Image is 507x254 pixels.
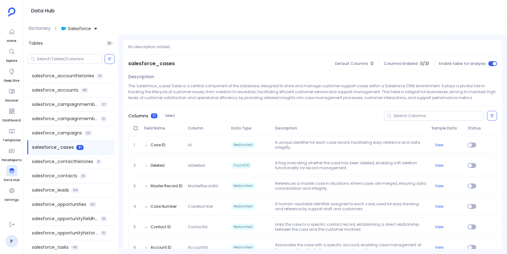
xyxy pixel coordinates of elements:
input: Search Columns [394,113,483,118]
a: Home [6,26,17,43]
a: Discover [5,86,18,103]
p: Links the case to a specific contact record, establishing a direct relationship between the case ... [273,222,429,232]
span: Field Name [142,126,185,131]
span: salesforce_accounts [32,87,78,93]
button: View [435,184,444,188]
span: 13 [100,116,107,121]
button: Contact ID [151,225,171,229]
span: salesforce_accounthistories [32,73,94,79]
span: 48 [81,88,88,93]
span: 31 [76,145,84,150]
span: Data Type [229,126,273,131]
span: 3. [131,184,142,188]
span: salesforce_campaignmemberstatuses [32,116,98,122]
button: View [435,163,444,168]
button: View [435,143,444,147]
button: View [435,245,444,250]
span: Discover [5,98,18,103]
span: 4. [131,204,142,209]
span: Status [465,126,480,131]
span: 6. [131,245,142,250]
a: PetaReports [2,145,22,163]
a: Templates [3,125,20,143]
span: Id [185,143,229,147]
span: salesforce_opportunityfieldhistories [32,215,98,222]
span: salesforce_leads [32,187,69,193]
span: Dashboard [2,118,21,123]
p: The 'salesforce_cases' table is a central component of the database, designed to store and manage... [128,83,497,101]
p: No description added. [128,44,497,50]
button: Account ID [151,245,171,250]
span: Mediumtext [232,224,255,230]
span: 37 [100,102,107,107]
span: Deep Dive [4,78,20,83]
span: 5. [131,225,142,229]
span: Data Hub [4,178,20,183]
span: Enable table for analysis [439,61,486,66]
input: Search Tables/Columns [37,57,102,61]
span: 0 [371,61,373,67]
span: 1. [131,143,142,147]
button: View [435,225,444,229]
span: Salesforce [68,25,91,32]
span: 18 [100,216,107,221]
span: Home [6,39,17,43]
span: 35 [84,131,92,136]
span: Columns [128,113,148,119]
span: salesforce_campaigns [32,130,82,136]
span: salesforce_campaignmembers [32,101,98,108]
span: AccountId [185,245,229,250]
span: Dictionary [29,25,51,32]
button: Deleted [151,163,165,168]
span: 8 [96,159,102,164]
span: salesforce_opportunities [32,201,86,208]
span: Description [128,74,154,80]
a: Data Hub [4,165,20,183]
span: ContactId [185,225,229,229]
span: 14 [97,74,103,79]
span: 31 [151,113,157,118]
img: salesforce.svg [61,26,66,31]
span: salesforce_cases [128,60,175,67]
span: 63 [89,202,97,207]
span: Mediumtext [232,203,255,210]
p: A human-readable identifier assigned to each case, used for easy tracking and reference by suppor... [273,202,429,211]
a: Deep Dive [4,66,20,83]
span: Templates [3,138,20,143]
span: Explore [6,58,17,63]
span: 61 [80,174,87,179]
span: 64 [71,188,79,193]
button: Select [161,112,179,120]
span: Mediumtext [232,244,255,251]
p: Associates the case with a specific account, enabling case management at the account level for be... [273,243,429,252]
p: A unique identifier for each case record, facilitating easy reference and data integrity. [273,140,429,150]
span: 15 [100,231,107,236]
button: Master Record ID [151,184,182,188]
p: A flag indicating whether the case has been deleted, enabling soft deletion functionality for rec... [273,161,429,170]
span: 45 [71,245,79,250]
button: Salesforce [60,24,99,34]
h1: Data Hub [31,7,55,15]
p: References a master case in situations where cases are merged, ensuring data consolidation and in... [273,181,429,191]
span: Tinyint(4) [232,162,251,169]
button: Case ID [151,143,165,147]
span: Default Columns [335,61,368,66]
span: salesforce_tasks [32,244,69,251]
a: Settings [5,185,19,202]
span: PetaReports [2,158,22,163]
a: P [6,235,18,247]
div: Tables [24,35,118,52]
a: Dashboard [2,106,21,123]
span: salesforce_contacthistories [32,158,93,165]
span: Column [185,126,229,131]
button: Case Number [151,204,177,209]
a: Explore [6,46,17,63]
span: 2. [131,163,142,168]
span: salesforce_opportunityhistories [32,230,98,236]
span: salesforce_contacts [32,173,77,179]
span: Sample Data [429,126,465,131]
span: 0 / 31 [420,61,429,67]
span: Columns Enabled [384,61,418,66]
span: Settings [5,197,19,202]
span: MasterRecordId [185,184,229,188]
